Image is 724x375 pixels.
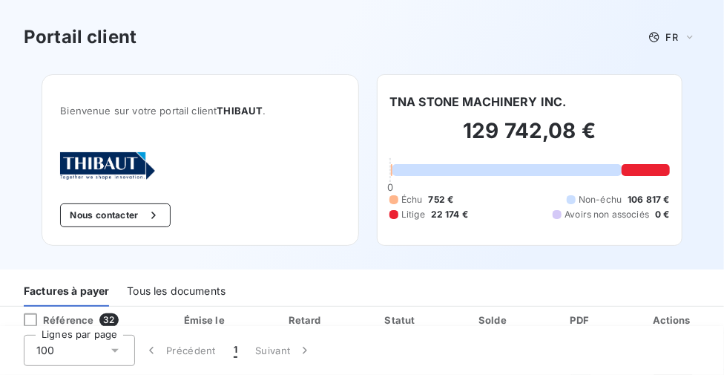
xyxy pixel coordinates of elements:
span: Bienvenue sur votre portail client . [60,105,340,117]
div: Actions [625,313,721,327]
div: Statut [358,313,446,327]
img: Company logo [60,152,155,180]
span: 106 817 € [628,193,669,206]
span: 0 [387,181,393,193]
span: 32 [99,313,118,327]
h2: 129 742,08 € [389,117,670,159]
div: Factures à payer [24,275,109,307]
button: Suivant [246,335,321,366]
h3: Portail client [24,24,136,50]
button: Précédent [135,335,225,366]
span: 100 [36,343,54,358]
div: Retard [261,313,352,327]
span: Litige [401,208,425,221]
span: 22 174 € [431,208,468,221]
span: 752 € [429,193,454,206]
span: Non-échu [579,193,622,206]
span: THIBAUT [217,105,263,117]
div: Référence [12,313,93,327]
div: Émise le [157,313,255,327]
div: Tous les documents [127,275,226,307]
span: 0 € [655,208,669,221]
button: 1 [225,335,246,366]
div: PDF [543,313,619,327]
h6: TNA STONE MACHINERY INC. [389,93,567,111]
span: Échu [401,193,423,206]
span: Avoirs non associés [565,208,649,221]
span: 1 [234,343,237,358]
span: FR [666,31,678,43]
div: Solde [451,313,537,327]
button: Nous contacter [60,203,170,227]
